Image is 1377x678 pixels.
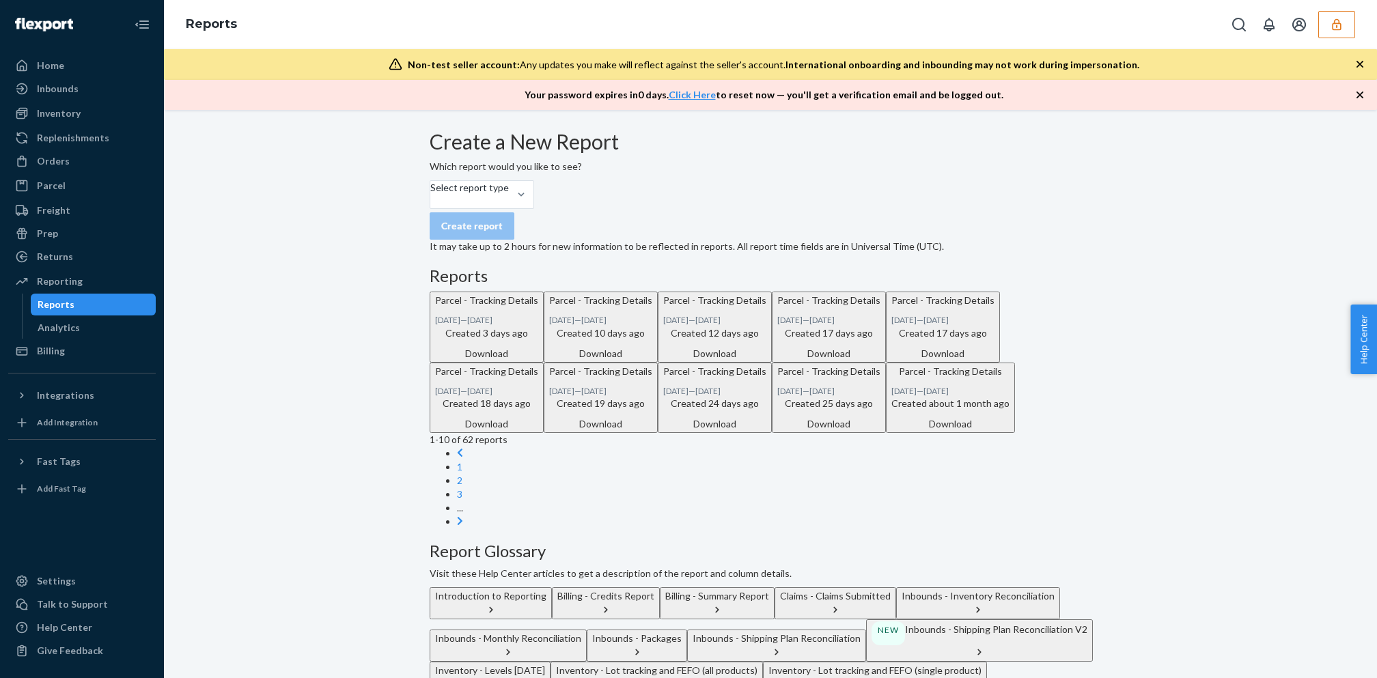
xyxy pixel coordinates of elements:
div: Analytics [38,321,80,335]
p: Parcel - Tracking Details [663,365,766,378]
button: Open Search Box [1225,11,1253,38]
p: It may take up to 2 hours for new information to be reflected in reports. All report time fields ... [430,240,1111,253]
a: Analytics [31,317,156,339]
div: Prep [37,227,58,240]
div: Download [435,347,538,361]
div: Download [663,417,766,431]
div: Billing [37,344,65,358]
time: [DATE] [663,386,688,396]
a: Inbounds [8,78,156,100]
input: Select report type [430,195,432,208]
p: — [891,314,994,326]
p: Created 18 days ago [435,397,538,410]
time: [DATE] [695,315,721,325]
div: Help Center [37,621,92,634]
p: — [891,385,1010,397]
p: — [549,314,652,326]
button: Parcel - Tracking Details[DATE]—[DATE]Created 10 days agoDownload [544,292,658,362]
p: — [777,314,880,326]
div: Talk to Support [37,597,108,611]
span: Help Center [1350,305,1377,374]
div: Inventory - Levels [DATE] [435,664,545,677]
time: [DATE] [435,386,460,396]
button: Inbounds - Monthly Reconciliation [430,630,587,662]
div: Inbounds - Shipping Plan Reconciliation V2 [872,621,1087,645]
p: Created 17 days ago [891,326,994,340]
p: Created 12 days ago [663,326,766,340]
button: Parcel - Tracking Details[DATE]—[DATE]Created about 1 month agoDownload [886,363,1015,433]
p: Created 19 days ago [549,397,652,410]
div: Download [891,417,1010,431]
div: Give Feedback [37,644,103,658]
time: [DATE] [435,315,460,325]
div: Download [549,417,652,431]
time: [DATE] [923,315,949,325]
span: Non-test seller account: [408,59,520,70]
a: Inventory [8,102,156,124]
p: Parcel - Tracking Details [435,294,538,307]
button: Open notifications [1255,11,1283,38]
button: Parcel - Tracking Details[DATE]—[DATE]Created 3 days agoDownload [430,292,544,362]
time: [DATE] [549,386,574,396]
div: Home [37,59,64,72]
p: Created about 1 month ago [891,397,1010,410]
span: 1 - 10 of 62 reports [430,434,507,445]
button: Parcel - Tracking Details[DATE]—[DATE]Created 18 days agoDownload [430,363,544,433]
time: [DATE] [467,386,492,396]
a: Returns [8,246,156,268]
button: Billing - Credits Report [552,587,660,619]
div: Add Integration [37,416,98,428]
div: Inbounds - Inventory Reconciliation [902,589,1055,603]
div: Inventory - Lot tracking and FEFO (single product) [768,664,982,677]
a: Add Fast Tag [8,478,156,500]
a: Orders [8,150,156,172]
time: [DATE] [923,386,949,396]
button: NEWInbounds - Shipping Plan Reconciliation V2 [866,619,1093,662]
button: Parcel - Tracking Details[DATE]—[DATE]Created 17 days agoDownload [886,292,1000,362]
div: Billing - Credits Report [557,589,654,603]
button: Inbounds - Shipping Plan Reconciliation [687,630,866,662]
time: [DATE] [809,386,835,396]
div: Orders [37,154,70,168]
p: Parcel - Tracking Details [777,294,880,307]
p: — [777,385,880,397]
a: Page 1 is your current page [457,461,462,472]
button: Parcel - Tracking Details[DATE]—[DATE]Created 25 days agoDownload [772,363,886,433]
time: [DATE] [809,315,835,325]
a: Settings [8,570,156,592]
div: Inbounds - Monthly Reconciliation [435,632,581,645]
div: Returns [37,250,73,264]
a: Talk to Support [8,593,156,615]
div: Download [777,417,880,431]
span: International onboarding and inbounding may not work during impersonation. [785,59,1139,70]
a: Billing [8,340,156,362]
div: Create report [441,219,503,233]
time: [DATE] [777,315,803,325]
button: Introduction to Reporting [430,587,552,619]
a: Reports [31,294,156,315]
button: Claims - Claims Submitted [775,587,896,619]
h3: Reports [430,267,1111,285]
p: — [549,385,652,397]
h2: Create a New Report [430,130,1111,153]
button: Parcel - Tracking Details[DATE]—[DATE]Created 12 days agoDownload [658,292,772,362]
p: Parcel - Tracking Details [549,365,652,378]
time: [DATE] [663,315,688,325]
div: Fast Tags [37,455,81,468]
button: Give Feedback [8,640,156,662]
p: Parcel - Tracking Details [435,365,538,378]
div: Reporting [37,274,83,288]
div: Inbounds [37,82,79,96]
a: Help Center [8,617,156,638]
p: — [435,385,538,397]
button: Parcel - Tracking Details[DATE]—[DATE]Created 19 days agoDownload [544,363,658,433]
div: Claims - Claims Submitted [780,589,891,603]
div: Reports [38,298,74,311]
p: — [435,314,538,326]
time: [DATE] [891,315,917,325]
a: Reports [186,16,237,31]
div: Inventory [37,107,81,120]
a: Add Integration [8,412,156,434]
button: Close Navigation [128,11,156,38]
p: Created 10 days ago [549,326,652,340]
